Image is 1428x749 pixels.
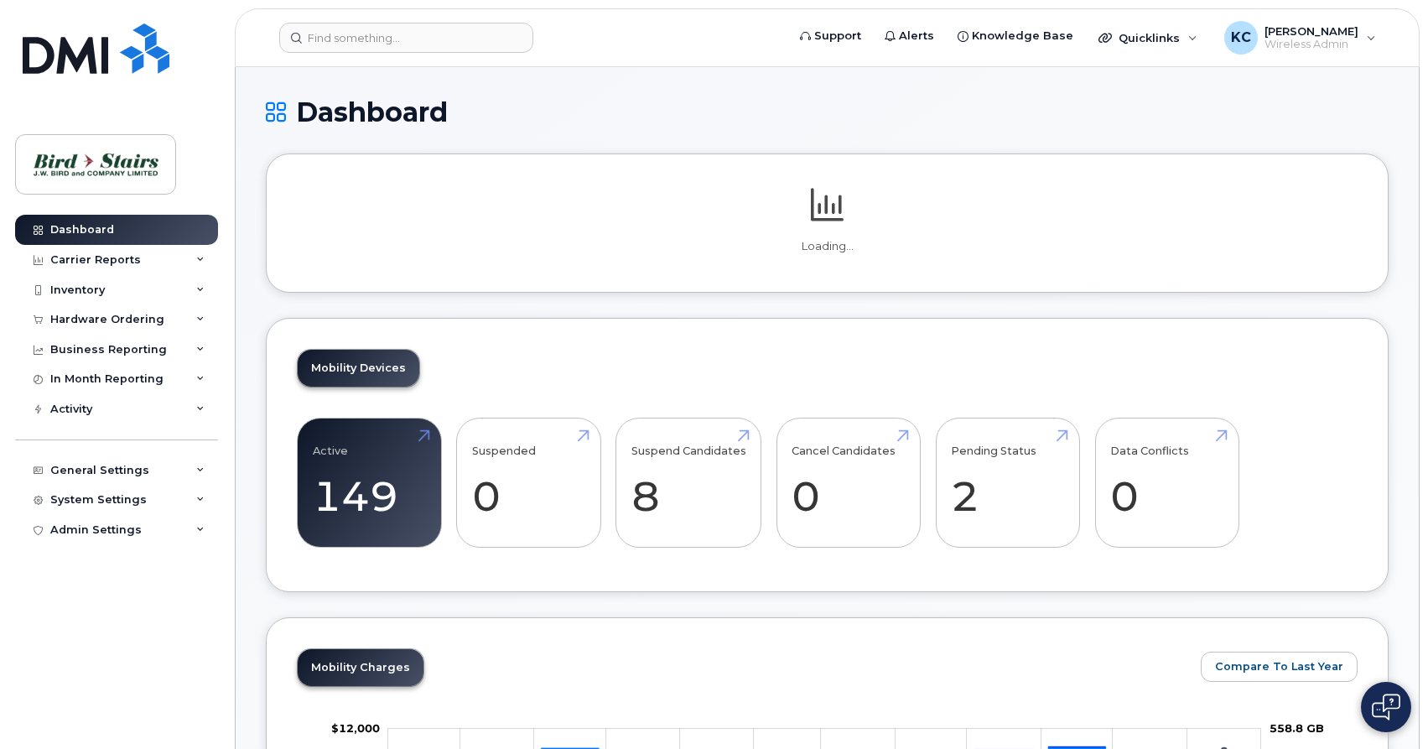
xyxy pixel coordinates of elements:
[1215,658,1343,674] span: Compare To Last Year
[298,350,419,387] a: Mobility Devices
[298,649,423,686] a: Mobility Charges
[1110,428,1223,538] a: Data Conflicts 0
[297,239,1358,254] p: Loading...
[313,428,426,538] a: Active 149
[951,428,1064,538] a: Pending Status 2
[792,428,905,538] a: Cancel Candidates 0
[266,97,1389,127] h1: Dashboard
[331,721,380,735] tspan: $12,000
[472,428,585,538] a: Suspended 0
[1201,652,1358,682] button: Compare To Last Year
[331,721,380,735] g: $0
[1270,721,1324,735] tspan: 558.8 GB
[631,428,746,538] a: Suspend Candidates 8
[1372,694,1400,720] img: Open chat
